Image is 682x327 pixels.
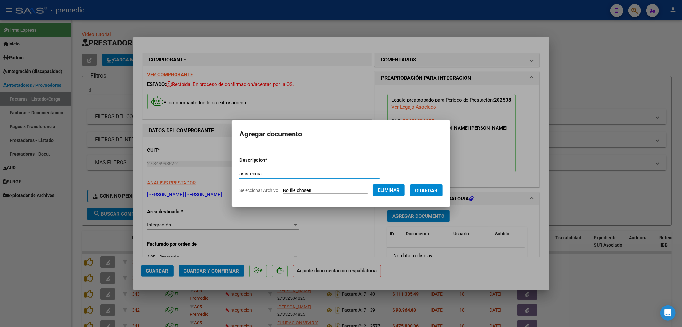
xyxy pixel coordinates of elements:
[378,187,400,193] span: Eliminar
[239,188,278,193] span: Seleccionar Archivo
[239,128,443,140] h2: Agregar documento
[410,184,443,196] button: Guardar
[415,188,437,193] span: Guardar
[239,157,301,164] p: Descripcion
[660,305,676,321] div: Open Intercom Messenger
[373,184,405,196] button: Eliminar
